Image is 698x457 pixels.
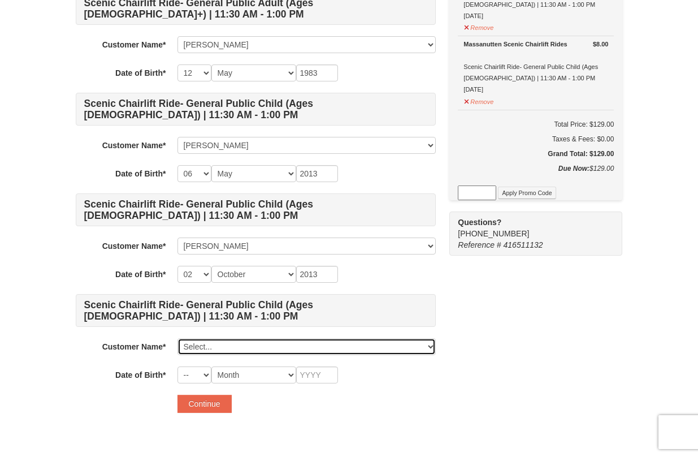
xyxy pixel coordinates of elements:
[504,240,543,249] span: 416511132
[115,370,166,380] strong: Date of Birth*
[458,217,602,238] span: [PHONE_NUMBER]
[458,218,501,227] strong: Questions?
[296,165,338,182] input: YYYY
[296,266,338,283] input: YYYY
[76,93,436,126] h4: Scenic Chairlift Ride- General Public Child (Ages [DEMOGRAPHIC_DATA]) | 11:30 AM - 1:00 PM
[463,93,494,107] button: Remove
[102,141,166,150] strong: Customer Name*
[458,240,501,249] span: Reference #
[102,40,166,49] strong: Customer Name*
[498,187,556,199] button: Apply Promo Code
[76,193,436,226] h4: Scenic Chairlift Ride- General Public Child (Ages [DEMOGRAPHIC_DATA]) | 11:30 AM - 1:00 PM
[102,342,166,351] strong: Customer Name*
[463,38,608,95] div: Scenic Chairlift Ride- General Public Child (Ages [DEMOGRAPHIC_DATA]) | 11:30 AM - 1:00 PM [DATE]
[115,270,166,279] strong: Date of Birth*
[458,148,614,159] h5: Grand Total: $129.00
[458,133,614,145] div: Taxes & Fees: $0.00
[115,68,166,77] strong: Date of Birth*
[558,165,589,173] strong: Due Now:
[458,119,614,130] h6: Total Price: $129.00
[102,242,166,251] strong: Customer Name*
[463,38,608,50] div: Massanutten Scenic Chairlift Rides
[177,395,232,413] button: Continue
[463,19,494,33] button: Remove
[458,163,614,186] div: $129.00
[593,38,609,50] strong: $8.00
[76,294,436,327] h4: Scenic Chairlift Ride- General Public Child (Ages [DEMOGRAPHIC_DATA]) | 11:30 AM - 1:00 PM
[115,169,166,178] strong: Date of Birth*
[296,367,338,383] input: YYYY
[296,64,338,81] input: YYYY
